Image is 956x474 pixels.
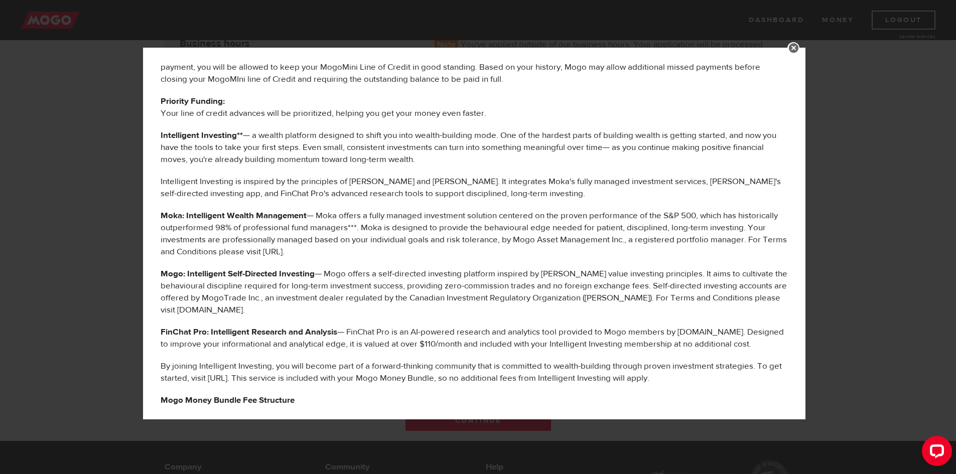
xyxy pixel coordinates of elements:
b: Mogo: Intelligent Self-Directed Investing [161,268,315,279]
p: — Mogo offers a self-directed investing platform inspired by [PERSON_NAME] value investing princi... [161,268,788,316]
p: The Mogo Money Bundle Fee is a fluctuating recurring fee, included with each MogoMini Line of Cre... [161,394,788,418]
b: Mogo Money Bundle Fee Structure [161,395,295,406]
p: Your line of credit advances will be prioritized, helping you get your money even faster. [161,95,788,119]
b: Moka: Intelligent Wealth Management [161,210,307,221]
b: Priority Funding: [161,96,225,107]
p: — Moka offers a fully managed investment solution centered on the proven performance of the S&P 5... [161,210,788,258]
p: — a wealth platform designed to shift you into wealth-building mode. One of the hardest parts of ... [161,129,788,166]
p: Intelligent Investing is inspired by the principles of [PERSON_NAME] and [PERSON_NAME]. It integr... [161,176,788,200]
p: By joining Intelligent Investing, you will become part of a forward-thinking community that is co... [161,360,788,384]
b: FinChat Pro: Intelligent Research and Analysis [161,327,337,338]
iframe: LiveChat chat widget [914,432,956,474]
p: — FinChat Pro is an AI-powered research and analytics tool provided to Mogo members by [DOMAIN_NA... [161,326,788,350]
b: Intelligent Investing** [161,130,243,141]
